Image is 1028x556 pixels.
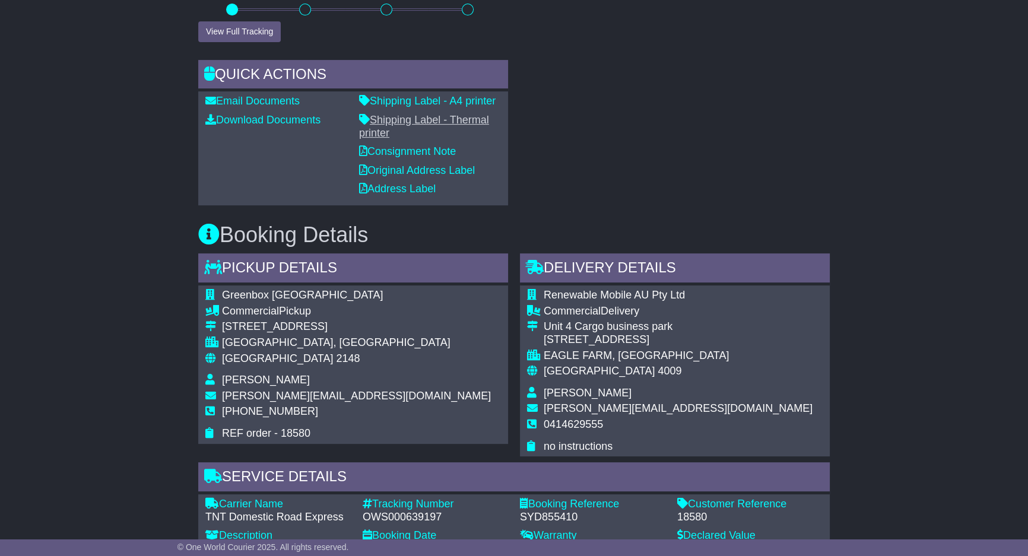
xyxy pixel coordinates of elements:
[222,390,491,402] span: [PERSON_NAME][EMAIL_ADDRESS][DOMAIN_NAME]
[222,320,491,333] div: [STREET_ADDRESS]
[677,498,823,511] div: Customer Reference
[544,333,813,347] div: [STREET_ADDRESS]
[359,183,436,195] a: Address Label
[363,511,508,524] div: OWS000639197
[205,95,300,107] a: Email Documents
[544,320,813,333] div: Unit 4 Cargo business park
[205,529,351,542] div: Description
[544,305,813,318] div: Delivery
[658,365,681,377] span: 4009
[359,95,496,107] a: Shipping Label - A4 printer
[198,462,830,494] div: Service Details
[544,387,632,399] span: [PERSON_NAME]
[205,498,351,511] div: Carrier Name
[205,114,321,126] a: Download Documents
[520,498,665,511] div: Booking Reference
[222,336,491,350] div: [GEOGRAPHIC_DATA], [GEOGRAPHIC_DATA]
[520,253,830,285] div: Delivery Details
[222,374,310,386] span: [PERSON_NAME]
[544,289,685,301] span: Renewable Mobile AU Pty Ltd
[544,402,813,414] span: [PERSON_NAME][EMAIL_ADDRESS][DOMAIN_NAME]
[177,542,349,552] span: © One World Courier 2025. All rights reserved.
[222,289,383,301] span: Greenbox [GEOGRAPHIC_DATA]
[198,253,508,285] div: Pickup Details
[363,498,508,511] div: Tracking Number
[677,511,823,524] div: 18580
[544,365,655,377] span: [GEOGRAPHIC_DATA]
[544,418,603,430] span: 0414629555
[363,529,508,542] div: Booking Date
[359,114,489,139] a: Shipping Label - Thermal printer
[198,60,508,92] div: Quick Actions
[359,145,456,157] a: Consignment Note
[520,529,665,542] div: Warranty
[198,223,830,247] h3: Booking Details
[198,21,281,42] button: View Full Tracking
[222,405,318,417] span: [PHONE_NUMBER]
[205,511,351,524] div: TNT Domestic Road Express
[677,529,823,542] div: Declared Value
[222,305,491,318] div: Pickup
[222,352,333,364] span: [GEOGRAPHIC_DATA]
[359,164,475,176] a: Original Address Label
[222,305,279,317] span: Commercial
[222,427,310,439] span: REF order - 18580
[544,305,601,317] span: Commercial
[520,511,665,524] div: SYD855410
[544,350,813,363] div: EAGLE FARM, [GEOGRAPHIC_DATA]
[544,440,613,452] span: no instructions
[336,352,360,364] span: 2148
